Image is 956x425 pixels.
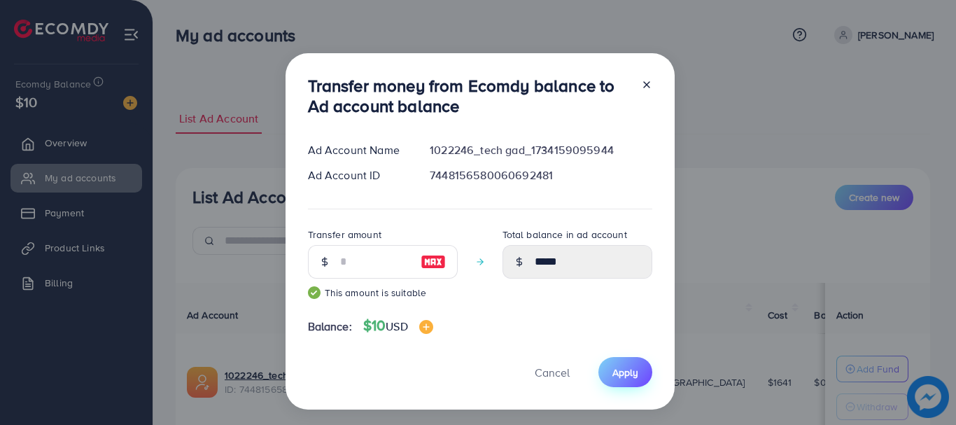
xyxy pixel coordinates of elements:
[419,320,433,334] img: image
[308,76,630,116] h3: Transfer money from Ecomdy balance to Ad account balance
[297,167,419,183] div: Ad Account ID
[308,286,321,299] img: guide
[419,142,663,158] div: 1022246_tech gad_1734159095944
[308,319,352,335] span: Balance:
[297,142,419,158] div: Ad Account Name
[386,319,407,334] span: USD
[308,286,458,300] small: This amount is suitable
[363,317,433,335] h4: $10
[502,228,627,242] label: Total balance in ad account
[419,167,663,183] div: 7448156580060692481
[598,357,652,387] button: Apply
[421,253,446,270] img: image
[612,365,638,379] span: Apply
[535,365,570,380] span: Cancel
[517,357,587,387] button: Cancel
[308,228,381,242] label: Transfer amount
